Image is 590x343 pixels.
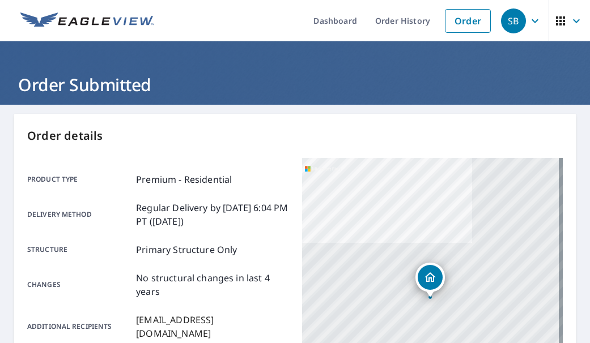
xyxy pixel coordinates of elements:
[136,313,288,340] p: [EMAIL_ADDRESS][DOMAIN_NAME]
[27,127,563,144] p: Order details
[415,263,445,298] div: Dropped pin, building 1, Residential property, 213 S 9th St Livingston, MT 59047
[20,12,154,29] img: EV Logo
[27,243,131,256] p: Structure
[136,271,288,298] p: No structural changes in last 4 years
[501,8,526,33] div: SB
[27,271,131,298] p: Changes
[136,201,288,228] p: Regular Delivery by [DATE] 6:04 PM PT ([DATE])
[14,73,576,96] h1: Order Submitted
[27,201,131,228] p: Delivery method
[27,173,131,186] p: Product type
[27,313,131,340] p: Additional recipients
[445,9,491,33] a: Order
[136,243,237,256] p: Primary Structure Only
[136,173,232,186] p: Premium - Residential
